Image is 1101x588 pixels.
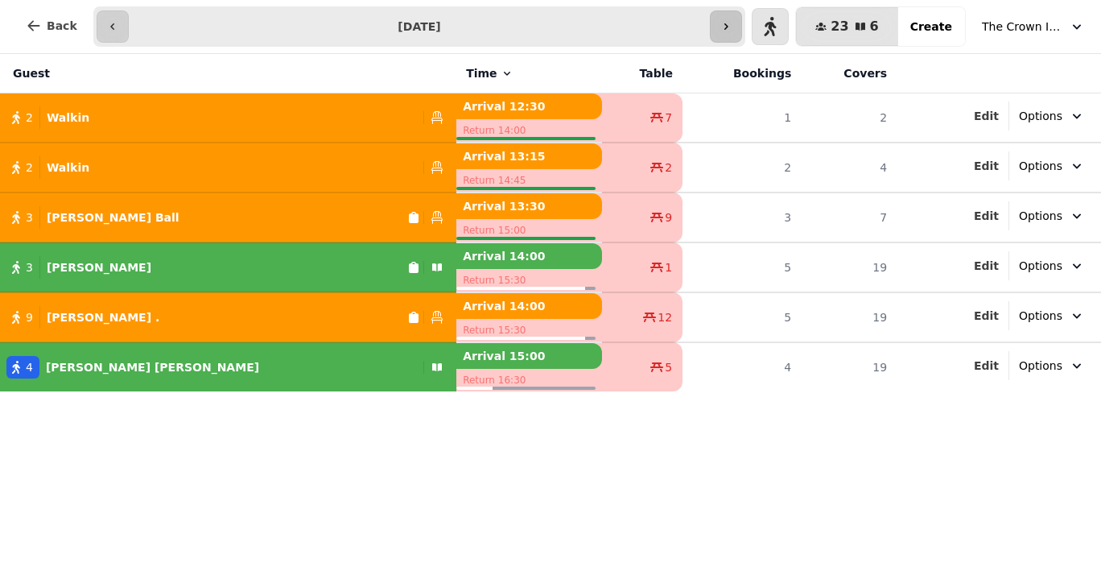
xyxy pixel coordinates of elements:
[26,309,33,325] span: 9
[801,292,897,342] td: 19
[974,358,999,374] button: Edit
[47,209,179,226] p: [PERSON_NAME] Ball
[665,110,672,126] span: 7
[1019,158,1062,174] span: Options
[801,93,897,143] td: 2
[456,119,602,142] p: Return 14:00
[665,159,672,176] span: 2
[972,12,1095,41] button: The Crown Inn
[801,242,897,292] td: 19
[682,292,801,342] td: 5
[974,360,999,371] span: Edit
[456,143,602,169] p: Arrival 13:15
[47,309,159,325] p: [PERSON_NAME] .
[13,6,90,45] button: Back
[801,342,897,391] td: 19
[665,359,672,375] span: 5
[1019,358,1062,374] span: Options
[974,208,999,224] button: Edit
[456,93,602,119] p: Arrival 12:30
[456,269,602,292] p: Return 15:30
[456,169,602,192] p: Return 14:45
[26,159,33,176] span: 2
[47,20,77,31] span: Back
[665,209,672,226] span: 9
[1019,108,1062,124] span: Options
[1009,201,1095,230] button: Options
[870,20,879,33] span: 6
[26,359,33,375] span: 4
[1019,208,1062,224] span: Options
[1009,301,1095,330] button: Options
[26,209,33,226] span: 3
[456,319,602,342] p: Return 15:30
[658,309,672,325] span: 12
[974,260,999,271] span: Edit
[682,93,801,143] td: 1
[974,108,999,124] button: Edit
[801,54,897,93] th: Covers
[682,143,801,193] td: 2
[26,259,33,275] span: 3
[602,54,682,93] th: Table
[47,110,89,126] p: Walkin
[1019,308,1062,324] span: Options
[974,210,999,222] span: Edit
[456,369,602,391] p: Return 16:30
[682,193,801,242] td: 3
[47,159,89,176] p: Walkin
[456,243,602,269] p: Arrival 14:00
[466,65,513,81] button: Time
[466,65,497,81] span: Time
[897,7,965,46] button: Create
[801,143,897,193] td: 4
[831,20,848,33] span: 23
[47,259,151,275] p: [PERSON_NAME]
[1009,151,1095,180] button: Options
[974,308,999,324] button: Edit
[910,21,952,32] span: Create
[1009,251,1095,280] button: Options
[982,19,1062,35] span: The Crown Inn
[456,219,602,242] p: Return 15:00
[974,158,999,174] button: Edit
[46,359,259,375] p: [PERSON_NAME] [PERSON_NAME]
[1009,101,1095,130] button: Options
[682,54,801,93] th: Bookings
[1009,351,1095,380] button: Options
[456,293,602,319] p: Arrival 14:00
[26,110,33,126] span: 2
[665,259,672,275] span: 1
[456,193,602,219] p: Arrival 13:30
[974,258,999,274] button: Edit
[682,242,801,292] td: 5
[456,343,602,369] p: Arrival 15:00
[796,7,897,46] button: 236
[682,342,801,391] td: 4
[1019,258,1062,274] span: Options
[974,110,999,122] span: Edit
[974,160,999,172] span: Edit
[974,310,999,321] span: Edit
[801,193,897,242] td: 7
